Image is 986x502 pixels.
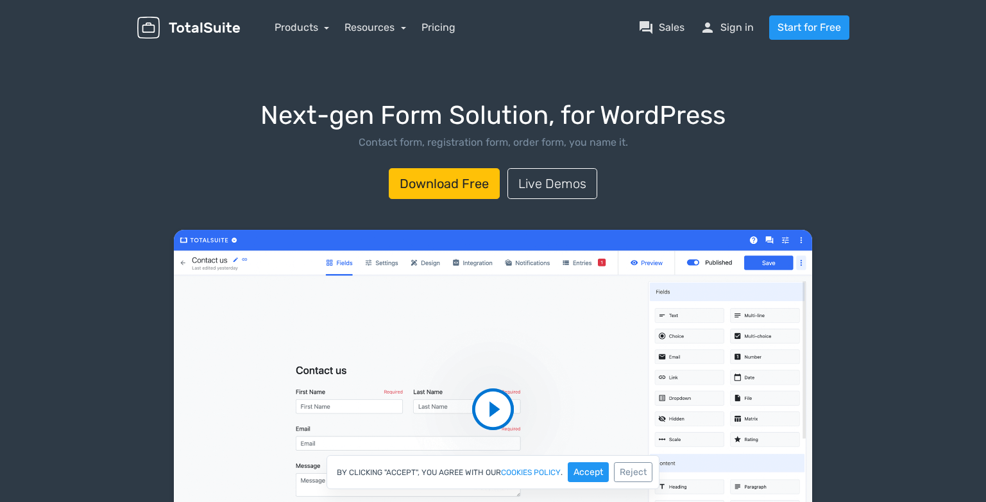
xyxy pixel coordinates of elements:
a: Resources [344,21,406,33]
img: TotalSuite for WordPress [137,17,240,39]
span: question_answer [638,20,654,35]
div: By clicking "Accept", you agree with our . [327,455,659,489]
a: question_answerSales [638,20,684,35]
a: Pricing [421,20,455,35]
a: cookies policy [501,469,561,476]
span: person [700,20,715,35]
a: personSign in [700,20,754,35]
p: Contact form, registration form, order form, you name it. [19,135,967,150]
h1: Next-gen Form Solution, for WordPress [19,101,967,130]
button: Reject [614,462,652,482]
a: Live Demos [507,168,597,199]
button: Accept [568,462,609,482]
a: Download Free [389,168,500,199]
a: Start for Free [769,15,849,40]
a: Products [275,21,330,33]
